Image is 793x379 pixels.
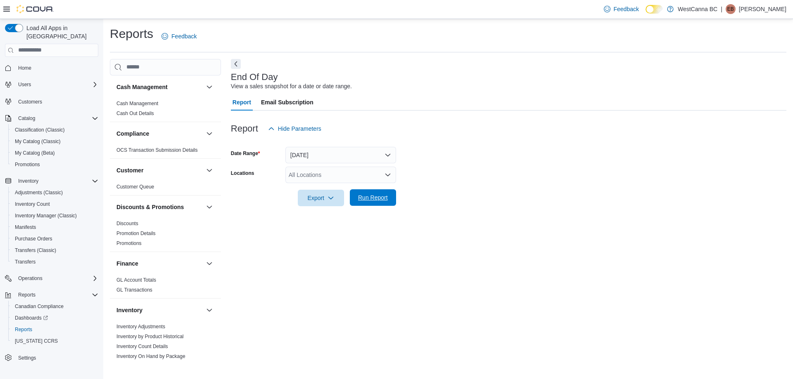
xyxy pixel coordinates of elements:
button: Compliance [116,129,203,138]
button: Customers [2,95,102,107]
a: Canadian Compliance [12,301,67,311]
a: My Catalog (Classic) [12,137,64,146]
a: Transfers [12,257,39,267]
div: Cash Management [110,99,221,122]
h3: Compliance [116,129,149,138]
button: Adjustments (Classic) [8,187,102,198]
h3: End Of Day [231,72,278,82]
a: Inventory On Hand by Package [116,353,185,359]
span: My Catalog (Beta) [15,150,55,156]
div: View a sales snapshot for a date or date range. [231,82,352,91]
button: Customer [116,166,203,174]
span: Settings [18,355,36,361]
a: Cash Out Details [116,111,154,116]
h1: Reports [110,26,153,42]
a: Customer Queue [116,184,154,190]
button: [US_STATE] CCRS [8,335,102,347]
button: Transfers (Classic) [8,245,102,256]
span: Catalog [15,113,98,123]
h3: Customer [116,166,143,174]
input: Dark Mode [646,5,663,14]
span: Inventory [18,178,38,184]
span: Email Subscription [261,94,313,111]
span: Customers [18,99,42,105]
span: Transfers (Classic) [15,247,56,254]
a: Feedback [158,28,200,45]
label: Date Range [231,150,260,157]
button: Inventory [204,305,214,315]
img: Cova [17,5,54,13]
span: Inventory Manager (Classic) [15,212,77,219]
a: Transfers (Classic) [12,245,59,255]
span: Cash Management [116,100,158,107]
span: Home [18,65,31,71]
span: Reports [12,325,98,334]
a: My Catalog (Beta) [12,148,58,158]
span: Purchase Orders [12,234,98,244]
span: Discounts [116,220,138,227]
button: Operations [2,273,102,284]
h3: Discounts & Promotions [116,203,184,211]
button: Inventory [15,176,42,186]
span: Classification (Classic) [15,127,65,133]
span: Inventory Count Details [116,343,168,350]
button: Cash Management [204,82,214,92]
span: Manifests [12,222,98,232]
button: Inventory [2,175,102,187]
button: Cash Management [116,83,203,91]
button: Inventory Manager (Classic) [8,210,102,221]
span: Report [233,94,251,111]
button: Next [231,59,241,69]
span: Hide Parameters [278,125,321,133]
button: Users [15,80,34,89]
span: Users [18,81,31,88]
a: Promotion Details [116,231,156,236]
span: Promotion Details [116,230,156,237]
div: Elisabeth Bjornson [726,4,736,14]
span: My Catalog (Classic) [12,137,98,146]
span: Operations [18,275,43,282]
button: Reports [15,290,39,300]
h3: Inventory [116,306,142,314]
span: Reports [18,292,36,298]
span: Inventory On Hand by Package [116,353,185,360]
button: Reports [8,324,102,335]
div: Finance [110,275,221,298]
button: Hide Parameters [265,120,325,137]
button: Canadian Compliance [8,301,102,312]
p: WestCanna BC [678,4,717,14]
button: Customer [204,165,214,175]
span: Reports [15,326,32,333]
a: OCS Transaction Submission Details [116,147,198,153]
span: Inventory Count [15,201,50,207]
span: Inventory [15,176,98,186]
span: Washington CCRS [12,336,98,346]
a: Customers [15,97,45,107]
button: Home [2,62,102,74]
p: | [721,4,722,14]
span: Feedback [614,5,639,13]
a: Home [15,63,35,73]
span: Dashboards [15,315,48,321]
span: Run Report [358,193,388,202]
a: Dashboards [8,312,102,324]
a: Reports [12,325,36,334]
button: Transfers [8,256,102,268]
button: Catalog [2,113,102,124]
button: Run Report [350,189,396,206]
span: Promotions [116,240,142,247]
button: Catalog [15,113,38,123]
a: Manifests [12,222,39,232]
div: Discounts & Promotions [110,219,221,252]
span: Operations [15,273,98,283]
span: [US_STATE] CCRS [15,338,58,344]
span: Inventory Manager (Classic) [12,211,98,221]
a: GL Transactions [116,287,152,293]
a: Feedback [601,1,642,17]
button: My Catalog (Classic) [8,136,102,147]
button: [DATE] [285,147,396,163]
button: Users [2,79,102,90]
a: Inventory Manager (Classic) [12,211,80,221]
h3: Finance [116,259,138,268]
